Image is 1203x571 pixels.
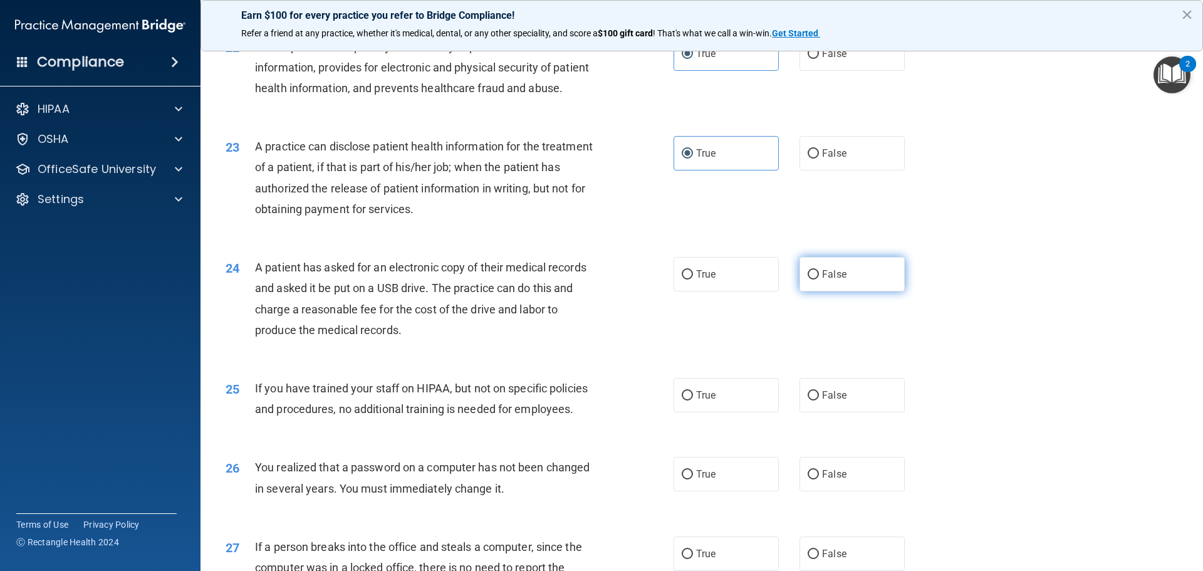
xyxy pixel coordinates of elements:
button: Close [1181,4,1193,24]
a: Privacy Policy [83,518,140,531]
input: True [682,270,693,280]
a: Terms of Use [16,518,68,531]
span: You realized that a password on a computer has not been changed in several years. You must immedi... [255,461,590,495]
a: HIPAA [15,102,182,117]
a: OSHA [15,132,182,147]
input: True [682,149,693,159]
button: Open Resource Center, 2 new notifications [1154,56,1190,93]
span: True [696,48,716,60]
input: True [682,470,693,479]
span: 22 [226,40,239,55]
img: PMB logo [15,13,185,38]
span: Ⓒ Rectangle Health 2024 [16,536,119,548]
span: A practice can disclose patient health information for the treatment of a patient, if that is par... [255,140,593,216]
h4: Compliance [37,53,124,71]
a: OfficeSafe University [15,162,182,177]
input: False [808,470,819,479]
span: True [696,468,716,480]
input: True [682,391,693,401]
span: 26 [226,461,239,476]
div: 2 [1185,64,1190,80]
span: True [696,147,716,159]
span: True [696,548,716,560]
span: False [822,268,846,280]
a: Settings [15,192,182,207]
span: If you have trained your staff on HIPAA, but not on specific policies and procedures, no addition... [255,382,588,416]
input: False [808,550,819,559]
span: Refer a friend at any practice, whether it's medical, dental, or any other speciality, and score a [241,28,598,38]
span: True [696,268,716,280]
input: False [808,270,819,280]
p: HIPAA [38,102,70,117]
span: 25 [226,382,239,397]
input: False [808,50,819,59]
p: Settings [38,192,84,207]
input: False [808,149,819,159]
input: False [808,391,819,401]
span: 24 [226,261,239,276]
span: 23 [226,140,239,155]
span: False [822,548,846,560]
p: Earn $100 for every practice you refer to Bridge Compliance! [241,9,1162,21]
a: Get Started [772,28,820,38]
p: OfficeSafe University [38,162,156,177]
p: OSHA [38,132,69,147]
span: A patient has asked for an electronic copy of their medical records and asked it be put on a USB ... [255,261,586,337]
span: 27 [226,540,239,555]
span: HIPAA protects the privacy and security of patient health information, provides for electronic an... [255,40,589,95]
span: True [696,389,716,401]
input: True [682,550,693,559]
span: ! That's what we call a win-win. [653,28,772,38]
input: True [682,50,693,59]
span: False [822,389,846,401]
strong: Get Started [772,28,818,38]
span: False [822,468,846,480]
strong: $100 gift card [598,28,653,38]
span: False [822,147,846,159]
span: False [822,48,846,60]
